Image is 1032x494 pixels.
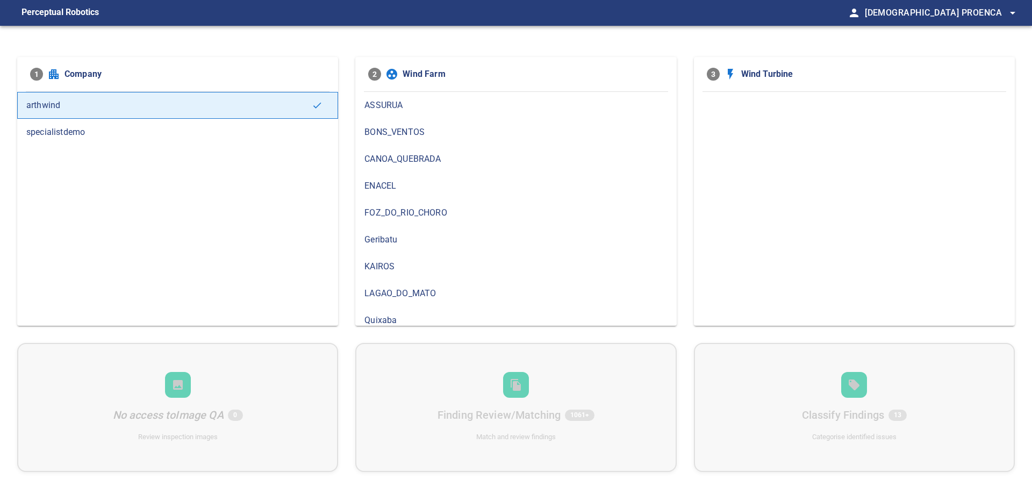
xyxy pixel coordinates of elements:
span: ASSURUA [364,99,667,112]
span: FOZ_DO_RIO_CHORO [364,206,667,219]
span: ENACEL [364,180,667,192]
span: BONS_VENTOS [364,126,667,139]
button: [DEMOGRAPHIC_DATA] Proenca [861,2,1019,24]
div: CANOA_QUEBRADA [355,146,676,173]
div: BONS_VENTOS [355,119,676,146]
span: KAIROS [364,260,667,273]
div: ENACEL [355,173,676,199]
span: arthwind [26,99,312,112]
div: arthwind [17,92,338,119]
div: specialistdemo [17,119,338,146]
div: Geribatu [355,226,676,253]
span: specialistdemo [26,126,329,139]
div: FOZ_DO_RIO_CHORO [355,199,676,226]
figcaption: Perceptual Robotics [21,4,99,22]
div: KAIROS [355,253,676,280]
span: [DEMOGRAPHIC_DATA] Proenca [865,5,1019,20]
span: arrow_drop_down [1006,6,1019,19]
span: Geribatu [364,233,667,246]
span: Quixaba [364,314,667,327]
span: CANOA_QUEBRADA [364,153,667,166]
div: Quixaba [355,307,676,334]
span: 3 [707,68,720,81]
span: person [848,6,861,19]
div: LAGAO_DO_MATO [355,280,676,307]
div: ASSURUA [355,92,676,119]
span: Wind Farm [403,68,663,81]
span: 2 [368,68,381,81]
span: 1 [30,68,43,81]
span: Company [64,68,325,81]
span: Wind Turbine [741,68,1002,81]
span: LAGAO_DO_MATO [364,287,667,300]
